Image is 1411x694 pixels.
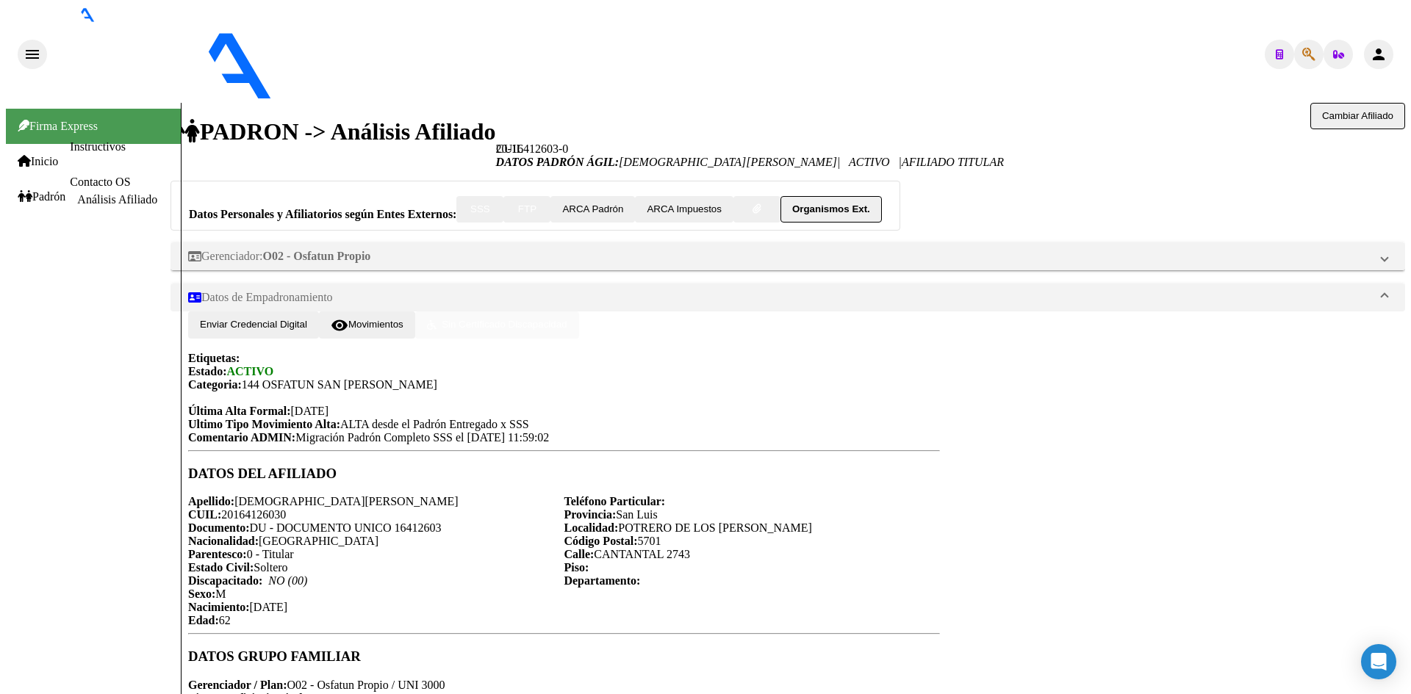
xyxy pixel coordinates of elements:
strong: O02 - Osfatun Propio [263,250,371,263]
span: ARCA Padrón [562,203,623,214]
strong: Sexo: [188,588,215,600]
img: Logo SAAS [47,22,395,100]
strong: Parentesco: [188,548,247,560]
span: [DATE] [188,601,287,613]
button: SSS [456,196,503,223]
mat-icon: person [1370,46,1387,63]
span: POTRERO DE LOS [PERSON_NAME] [564,521,811,534]
strong: Teléfono Particular: [564,495,665,507]
span: M [188,588,226,600]
mat-icon: menu [24,46,41,63]
span: - osfatun [395,90,439,102]
button: FTP [503,196,550,223]
strong: Nacionalidad: [188,535,259,547]
span: SSS [470,203,490,214]
button: Sin Certificado Discapacidad [415,311,579,338]
button: ARCA Padrón [550,196,635,223]
span: San Luis [564,508,657,521]
strong: Estado: [188,365,226,377]
strong: Etiquetas: [188,352,240,364]
button: Cambiar Afiliado [1310,103,1405,129]
a: Contacto OS [70,176,130,188]
h3: Datos Personales y Afiliatorios según Entes Externos: [189,208,456,223]
div: 144 OSFATUN SAN [PERSON_NAME] [188,378,940,391]
strong: Documento: [188,521,250,534]
span: Sin Certificado Discapacidad [442,319,567,330]
div: Open Intercom Messenger [1361,644,1396,679]
button: ARCA Impuestos [635,196,733,223]
span: Firma Express [18,120,98,132]
strong: ACTIVO [226,365,273,377]
strong: Localidad: [564,521,618,534]
strong: DATOS PADRÓN ÁGIL: [496,156,619,168]
strong: Comentario ADMIN: [188,431,295,444]
strong: Última Alta Formal: [188,405,291,417]
span: ARCA Impuestos [647,203,721,214]
span: [GEOGRAPHIC_DATA] [188,535,378,547]
span: 5701 [564,535,661,547]
strong: Departamento: [564,574,640,587]
span: [DEMOGRAPHIC_DATA][PERSON_NAME] [188,495,459,507]
span: Cambiar Afiliado [1322,110,1393,121]
strong: Apellido: [188,495,234,507]
button: Movimientos [319,311,415,338]
strong: Gerenciador / Plan: [188,679,287,691]
span: FTP [518,203,536,214]
strong: PADRON -> Análisis Afiliado [170,118,496,145]
a: Inicio [18,155,58,168]
button: Organismos Ext. [780,196,882,223]
strong: Calle: [564,548,594,560]
span: Movimientos [348,319,403,330]
strong: CUIL: [188,508,221,521]
span: Soltero [188,561,288,574]
strong: Código Postal: [564,535,637,547]
i: | ACTIVO | [496,156,1004,168]
h3: DATOS DEL AFILIADO [188,466,940,482]
mat-panel-title: Datos de Empadronamiento [188,291,1370,304]
i: NO (00) [268,574,307,587]
span: DU - DOCUMENTO UNICO 16412603 [188,521,442,534]
strong: Categoria: [188,378,242,391]
span: Enviar Credencial Digital [200,319,307,330]
strong: Discapacitado: [188,574,262,587]
mat-expansion-panel-header: Datos de Empadronamiento [170,283,1405,311]
span: CANTANTAL 2743 [564,548,689,560]
strong: Piso: [564,561,589,574]
strong: Provincia: [564,508,616,521]
a: Padrón [18,190,65,203]
a: Análisis Afiliado [77,193,157,206]
mat-expansion-panel-header: Gerenciador:O02 - Osfatun Propio [170,242,1405,270]
span: 20164126030 [188,508,286,521]
mat-panel-title: Gerenciador: [188,250,1370,263]
button: Enviar Credencial Digital [188,311,319,338]
strong: Estado Civil: [188,561,254,574]
span: ALTA desde el Padrón Entregado x SSS [188,418,529,430]
strong: Nacimiento: [188,601,250,613]
span: O02 - Osfatun Propio / UNI 3000 [188,679,445,691]
span: AFILIADO TITULAR [902,156,1004,168]
span: 62 [188,614,231,626]
span: [DATE] [188,405,328,417]
span: Migración Padrón Completo SSS el [DATE] 11:59:02 [188,431,549,444]
a: Instructivos [70,140,126,153]
h3: DATOS GRUPO FAMILIAR [188,648,940,665]
mat-icon: remove_red_eye [331,317,348,334]
strong: Ultimo Tipo Movimiento Alta: [188,418,340,430]
strong: Organismos Ext. [792,203,870,214]
strong: Edad: [188,614,219,626]
span: 0 - Titular [188,548,294,560]
span: [DEMOGRAPHIC_DATA][PERSON_NAME] [496,156,837,168]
